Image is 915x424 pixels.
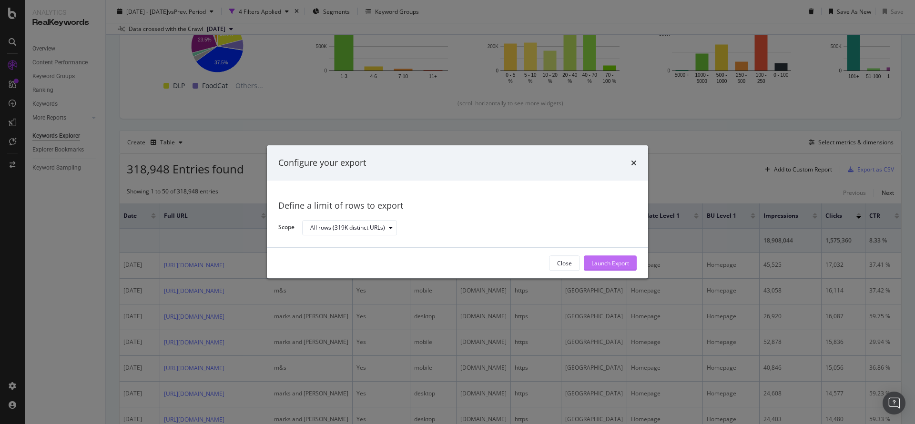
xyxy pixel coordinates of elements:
[557,259,572,267] div: Close
[302,220,397,235] button: All rows (319K distinct URLs)
[278,200,637,212] div: Define a limit of rows to export
[278,223,295,234] label: Scope
[278,157,366,169] div: Configure your export
[584,256,637,271] button: Launch Export
[267,145,648,278] div: modal
[549,256,580,271] button: Close
[591,259,629,267] div: Launch Export
[883,392,905,414] div: Open Intercom Messenger
[631,157,637,169] div: times
[310,225,385,231] div: All rows (319K distinct URLs)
